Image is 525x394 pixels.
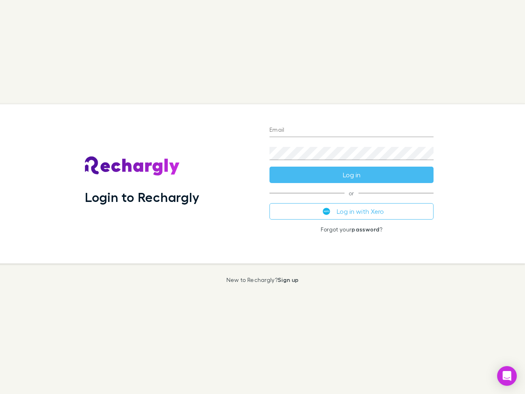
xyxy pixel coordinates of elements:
div: Open Intercom Messenger [497,366,517,386]
img: Xero's logo [323,208,330,215]
h1: Login to Rechargly [85,189,199,205]
a: password [352,226,379,233]
p: Forgot your ? [269,226,434,233]
p: New to Rechargly? [226,277,299,283]
button: Log in with Xero [269,203,434,220]
img: Rechargly's Logo [85,156,180,176]
a: Sign up [278,276,299,283]
button: Log in [269,167,434,183]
